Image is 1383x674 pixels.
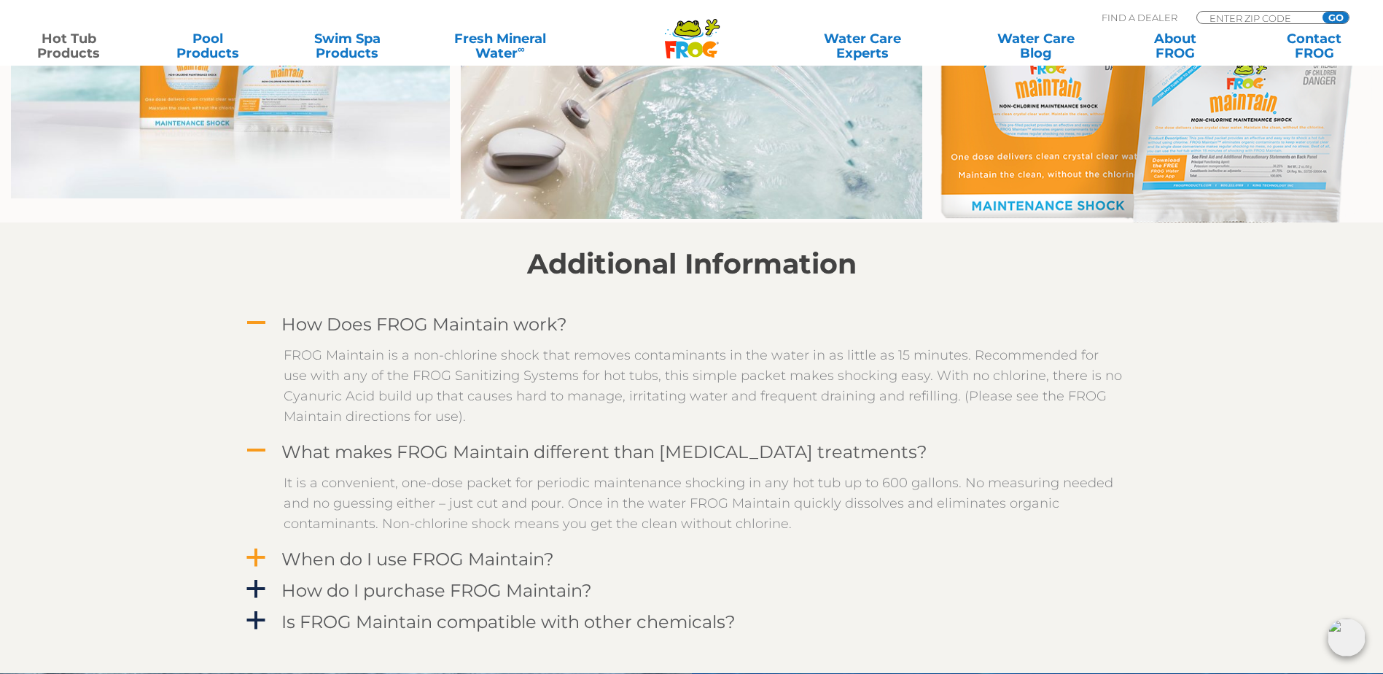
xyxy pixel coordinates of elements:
input: Zip Code Form [1208,12,1306,24]
h4: When do I use FROG Maintain? [281,549,554,569]
span: a [245,610,267,632]
p: It is a convenient, one-dose packet for periodic maintenance shocking in any hot tub up to 600 ga... [284,473,1122,534]
h4: Is FROG Maintain compatible with other chemicals? [281,612,736,632]
a: a How do I purchase FROG Maintain? [244,577,1140,604]
h2: Additional Information [244,248,1140,280]
h4: How do I purchase FROG Maintain? [281,581,592,600]
p: FROG Maintain is a non-chlorine shock that removes contaminants in the water in as little as 15 m... [284,345,1122,427]
sup: ∞ [518,43,525,55]
a: ContactFROG [1260,31,1368,61]
h4: What makes FROG Maintain different than [MEDICAL_DATA] treatments? [281,442,927,462]
a: Hot TubProducts [15,31,123,61]
span: A [245,440,267,462]
a: Fresh MineralWater∞ [432,31,568,61]
input: GO [1322,12,1349,23]
span: a [245,547,267,569]
a: a When do I use FROG Maintain? [244,546,1140,573]
a: Water CareExperts [775,31,951,61]
a: Water CareBlog [981,31,1090,61]
span: A [245,312,267,334]
a: Swim SpaProducts [293,31,402,61]
a: PoolProducts [154,31,262,61]
a: A How Does FROG Maintain work? [244,311,1140,338]
a: A What makes FROG Maintain different than [MEDICAL_DATA] treatments? [244,438,1140,465]
h4: How Does FROG Maintain work? [281,314,567,334]
a: AboutFROG [1121,31,1229,61]
img: openIcon [1328,619,1366,656]
span: a [245,578,267,600]
p: Find A Dealer [1102,11,1177,24]
a: a Is FROG Maintain compatible with other chemicals? [244,608,1140,635]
